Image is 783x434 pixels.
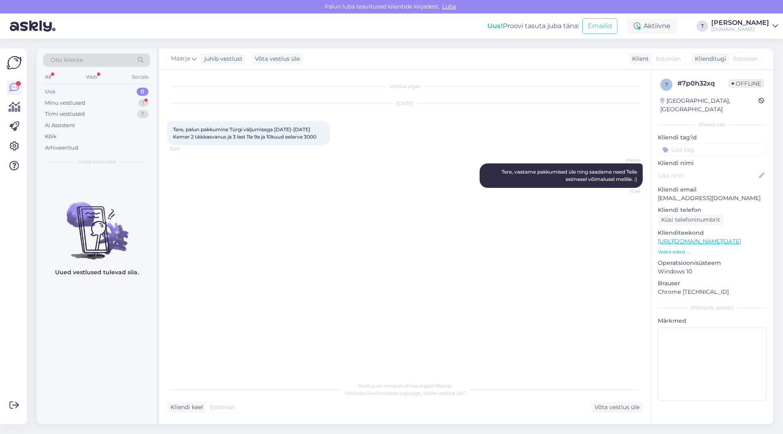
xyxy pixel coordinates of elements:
[658,267,767,276] p: Windows 10
[711,26,769,33] div: [DOMAIN_NAME]
[711,20,778,33] a: [PERSON_NAME][DOMAIN_NAME]
[487,22,503,30] b: Uus!
[138,99,148,107] div: 1
[711,20,769,26] div: [PERSON_NAME]
[658,194,767,203] p: [EMAIL_ADDRESS][DOMAIN_NAME]
[45,110,85,118] div: Tiimi vestlused
[171,54,190,63] span: Maarja
[43,72,53,82] div: All
[697,20,708,32] div: T
[658,143,767,156] input: Lisa tag
[45,132,57,141] div: Kõik
[45,121,75,130] div: AI Assistent
[167,403,203,412] div: Kliendi keel
[627,19,677,33] div: Aktiivne
[728,79,764,88] span: Offline
[733,55,758,63] span: Estonian
[137,88,148,96] div: 0
[37,187,157,261] img: No chats
[45,99,85,107] div: Minu vestlused
[51,56,83,64] span: Otsi kliente
[658,214,723,225] div: Küsi telefoninumbrit
[658,185,767,194] p: Kliendi email
[658,159,767,167] p: Kliendi nimi
[658,317,767,325] p: Märkmed
[658,133,767,142] p: Kliendi tag'id
[170,146,200,152] span: 12:20
[45,88,55,96] div: Uus
[658,259,767,267] p: Operatsioonisüsteem
[210,403,235,412] span: Estonian
[677,79,728,88] div: # 7p0h32xq
[591,402,643,413] div: Võta vestlus üle
[692,55,726,63] div: Klienditugi
[582,18,617,34] button: Emailid
[610,188,640,194] span: 13:46
[345,390,466,396] span: Vestluse ülevõtmiseks vajutage
[656,55,681,63] span: Estonian
[665,82,668,88] span: 7
[658,171,757,180] input: Lisa nimi
[137,110,148,118] div: 7
[610,157,640,163] span: Maarja
[658,279,767,288] p: Brauser
[421,390,466,396] i: „Võtke vestlus üle”
[658,229,767,237] p: Klienditeekond
[167,83,643,90] div: Vestlus algas
[658,206,767,214] p: Kliendi telefon
[173,126,316,140] span: Tere, palun pakkumine Türgi väljumisega [DATE]-[DATE] Kemer 2 täiskasvanus ja 3 last 11a 9a ja 10...
[84,72,99,82] div: Web
[658,304,767,312] div: [PERSON_NAME]
[658,121,767,128] div: Kliendi info
[7,55,22,70] img: Askly Logo
[487,21,579,31] div: Proovi tasuta juba täna:
[660,97,759,114] div: [GEOGRAPHIC_DATA], [GEOGRAPHIC_DATA]
[658,248,767,256] p: Vaata edasi ...
[440,3,458,10] span: Luba
[658,238,741,245] a: [URL][DOMAIN_NAME][DATE]
[78,158,116,165] span: Uued vestlused
[502,169,638,182] span: Tere, vaatame pakkumised üle ning saadame need Teile esimesel võimalusel meilile. :)
[45,144,78,152] div: Arhiveeritud
[55,268,139,277] p: Uued vestlused tulevad siia.
[130,72,150,82] div: Socials
[201,55,243,63] div: juhib vestlust
[629,55,649,63] div: Klient
[358,383,452,389] span: Vestlus on määratud kasutajale Maarja
[658,288,767,296] p: Chrome [TECHNICAL_ID]
[252,53,303,64] div: Võta vestlus üle
[167,100,643,107] div: [DATE]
